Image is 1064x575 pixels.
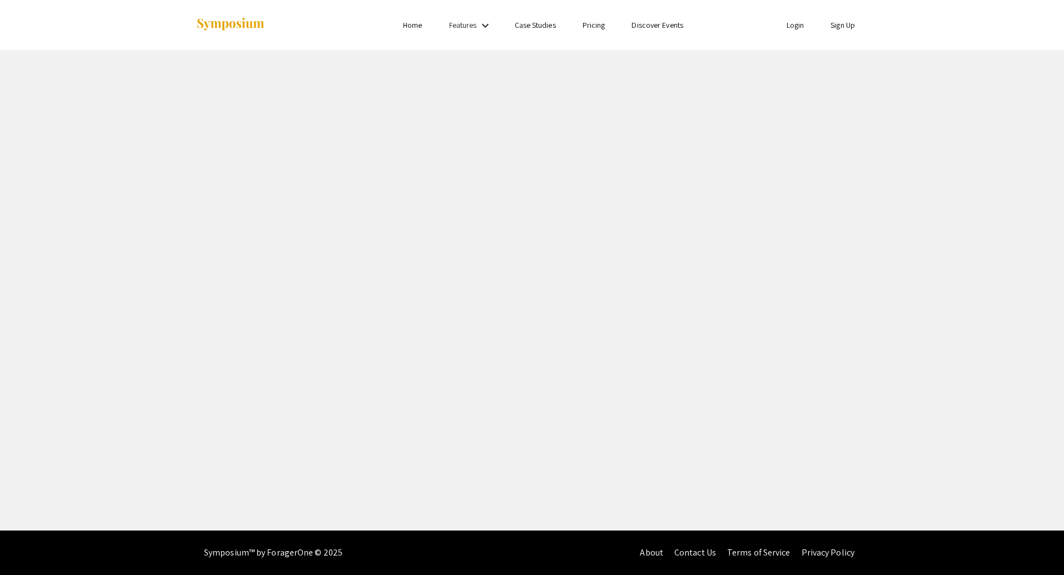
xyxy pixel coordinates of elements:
[583,20,605,30] a: Pricing
[204,531,342,575] div: Symposium™ by ForagerOne © 2025
[515,20,556,30] a: Case Studies
[632,20,683,30] a: Discover Events
[640,547,663,558] a: About
[727,547,790,558] a: Terms of Service
[802,547,854,558] a: Privacy Policy
[787,20,804,30] a: Login
[674,547,716,558] a: Contact Us
[831,20,855,30] a: Sign Up
[196,17,265,32] img: Symposium by ForagerOne
[479,19,492,32] mat-icon: Expand Features list
[403,20,422,30] a: Home
[449,20,477,30] a: Features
